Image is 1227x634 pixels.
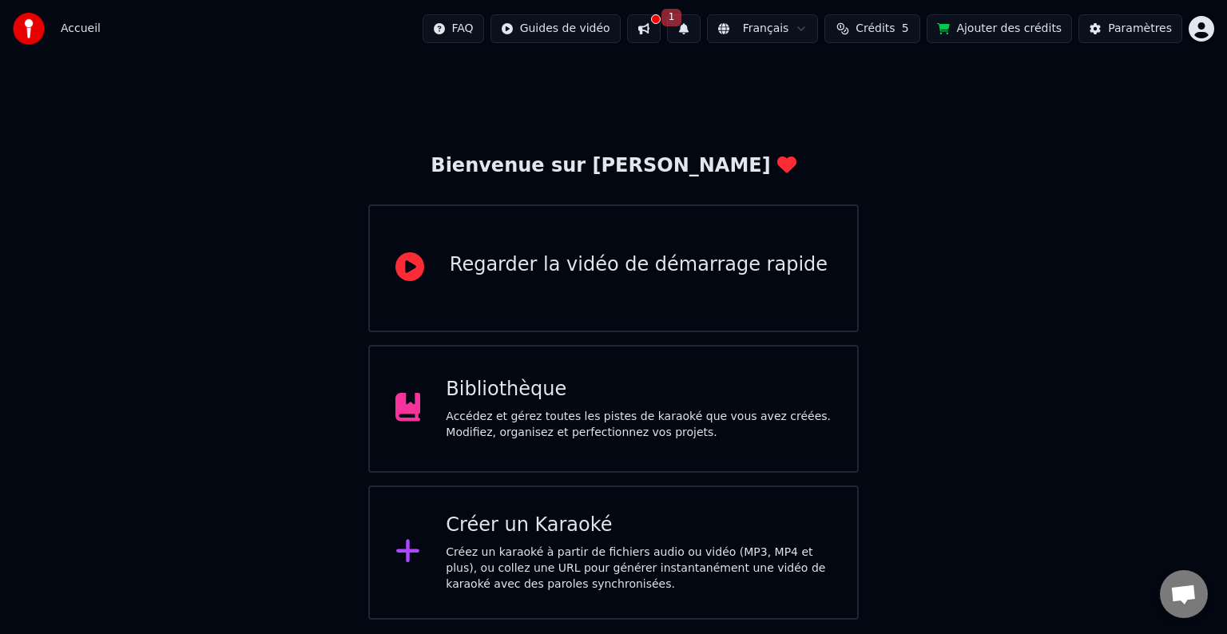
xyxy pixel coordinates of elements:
div: Bienvenue sur [PERSON_NAME] [431,153,796,179]
img: youka [13,13,45,45]
div: Créez un karaoké à partir de fichiers audio ou vidéo (MP3, MP4 et plus), ou collez une URL pour g... [446,545,832,592]
button: Crédits5 [824,14,920,43]
button: FAQ [423,14,484,43]
div: Bibliothèque [446,377,832,402]
button: 1 [667,14,701,43]
a: Ouvrir le chat [1160,570,1208,618]
div: Regarder la vidéo de démarrage rapide [450,252,828,278]
button: Paramètres [1078,14,1182,43]
span: 1 [661,9,682,26]
div: Créer un Karaoké [446,513,832,538]
div: Accédez et gérez toutes les pistes de karaoké que vous avez créées. Modifiez, organisez et perfec... [446,409,832,441]
button: Guides de vidéo [490,14,621,43]
button: Ajouter des crédits [927,14,1072,43]
nav: breadcrumb [61,21,101,37]
span: 5 [902,21,909,37]
span: Crédits [856,21,895,37]
div: Paramètres [1108,21,1172,37]
span: Accueil [61,21,101,37]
